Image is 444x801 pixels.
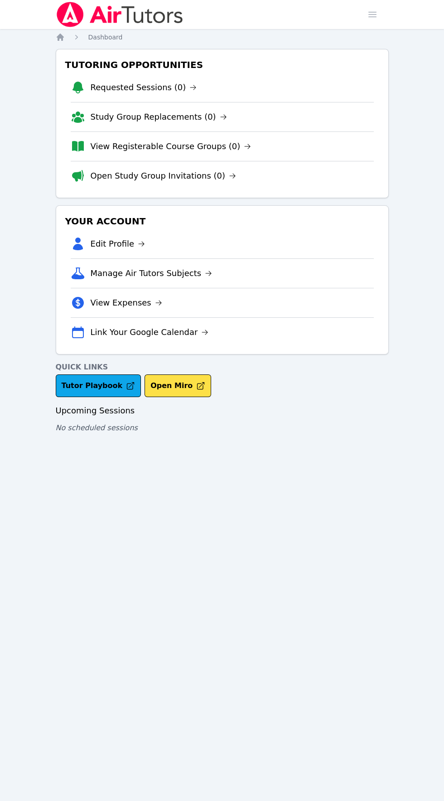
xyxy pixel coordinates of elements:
[63,213,381,229] h3: Your Account
[91,140,251,153] a: View Registerable Course Groups (0)
[91,296,162,309] a: View Expenses
[63,57,381,73] h3: Tutoring Opportunities
[88,34,123,41] span: Dashboard
[91,267,212,280] a: Manage Air Tutors Subjects
[145,374,211,397] button: Open Miro
[91,81,197,94] a: Requested Sessions (0)
[56,33,389,42] nav: Breadcrumb
[56,423,138,432] span: No scheduled sessions
[56,404,389,417] h3: Upcoming Sessions
[91,170,236,182] a: Open Study Group Invitations (0)
[56,374,141,397] a: Tutor Playbook
[88,33,123,42] a: Dashboard
[91,111,227,123] a: Study Group Replacements (0)
[56,362,389,373] h4: Quick Links
[56,2,184,27] img: Air Tutors
[91,238,145,250] a: Edit Profile
[91,326,209,339] a: Link Your Google Calendar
